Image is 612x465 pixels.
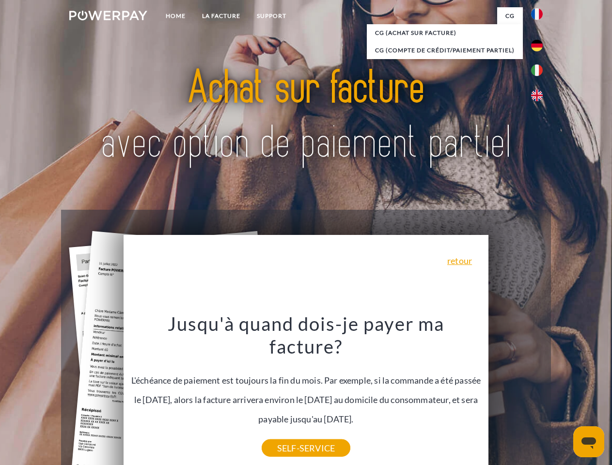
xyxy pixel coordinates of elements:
[157,7,194,25] a: Home
[194,7,249,25] a: LA FACTURE
[69,11,147,20] img: logo-powerpay-white.svg
[129,312,483,448] div: L'échéance de paiement est toujours la fin du mois. Par exemple, si la commande a été passée le [...
[367,42,523,59] a: CG (Compte de crédit/paiement partiel)
[129,312,483,358] h3: Jusqu'à quand dois-je payer ma facture?
[497,7,523,25] a: CG
[93,46,519,186] img: title-powerpay_fr.svg
[367,24,523,42] a: CG (achat sur facture)
[531,40,543,51] img: de
[262,439,350,457] a: SELF-SERVICE
[447,256,472,265] a: retour
[531,8,543,20] img: fr
[531,64,543,76] img: it
[249,7,295,25] a: Support
[531,90,543,101] img: en
[573,426,604,457] iframe: Bouton de lancement de la fenêtre de messagerie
